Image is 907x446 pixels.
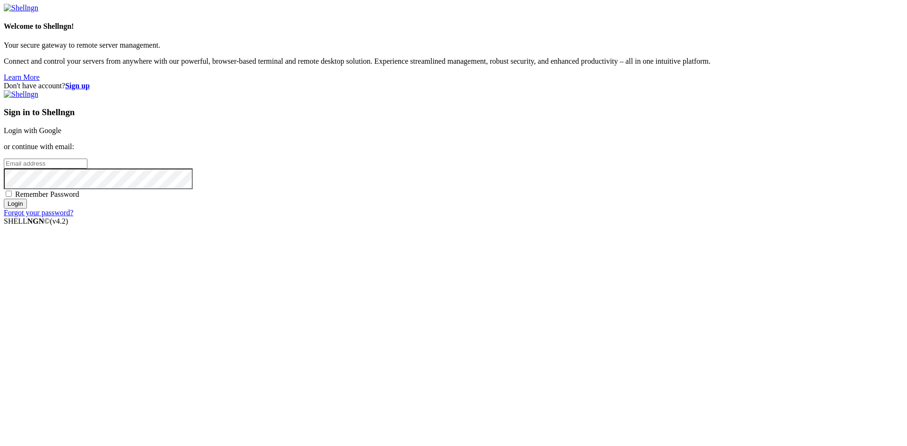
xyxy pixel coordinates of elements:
[4,199,27,209] input: Login
[4,22,903,31] h4: Welcome to Shellngn!
[27,217,44,225] b: NGN
[4,159,87,168] input: Email address
[4,143,903,151] p: or continue with email:
[4,217,68,225] span: SHELL ©
[4,126,61,135] a: Login with Google
[4,41,903,50] p: Your secure gateway to remote server management.
[4,4,38,12] img: Shellngn
[4,209,73,217] a: Forgot your password?
[4,90,38,99] img: Shellngn
[4,82,903,90] div: Don't have account?
[4,57,903,66] p: Connect and control your servers from anywhere with our powerful, browser-based terminal and remo...
[4,73,40,81] a: Learn More
[6,191,12,197] input: Remember Password
[50,217,68,225] span: 4.2.0
[15,190,79,198] span: Remember Password
[65,82,90,90] a: Sign up
[4,107,903,118] h3: Sign in to Shellngn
